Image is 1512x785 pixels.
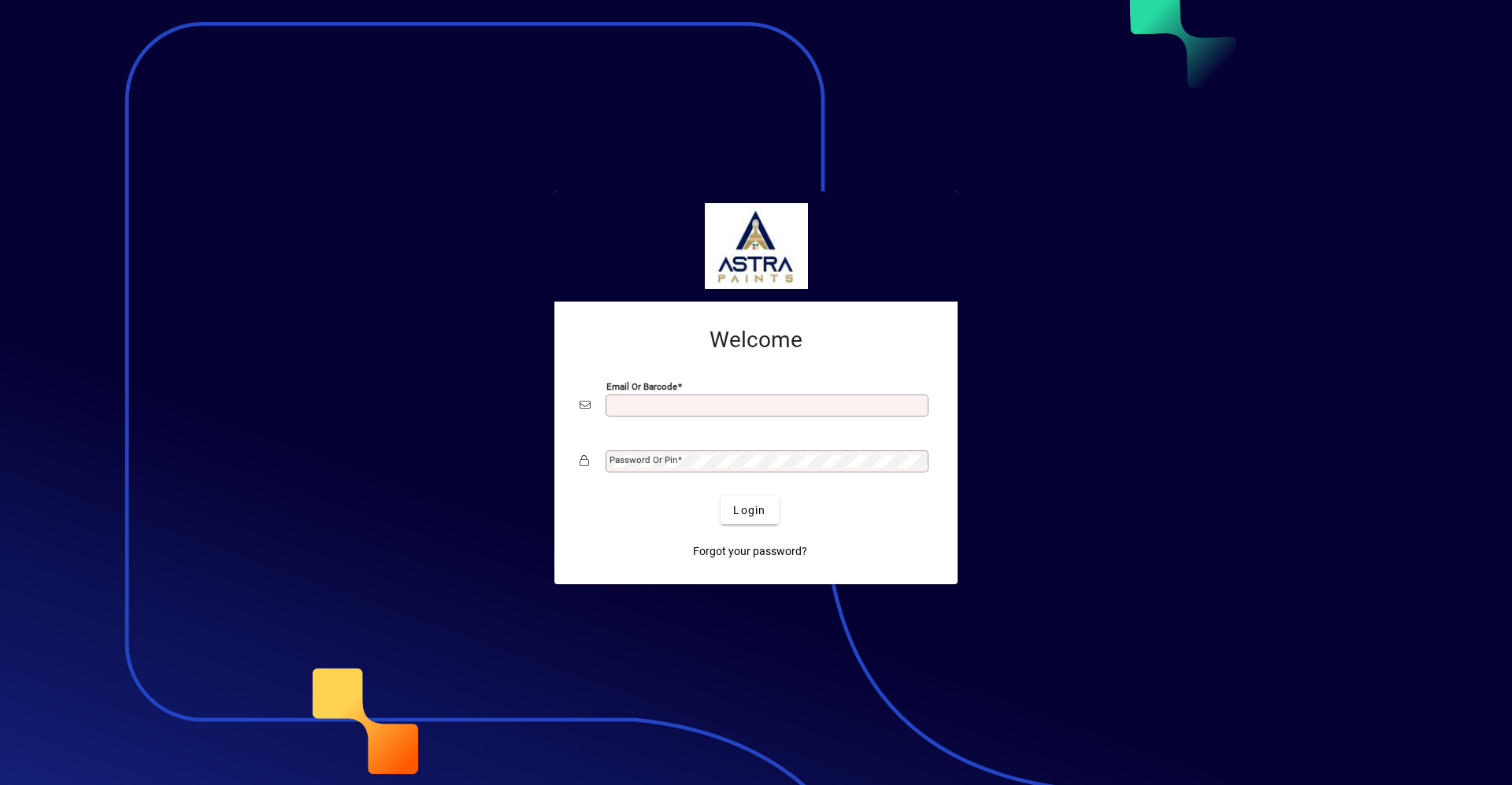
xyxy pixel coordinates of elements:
[580,327,932,354] h2: Welcome
[733,502,765,519] span: Login
[693,543,807,560] span: Forgot your password?
[606,381,677,392] mat-label: Email or Barcode
[687,537,813,565] a: Forgot your password?
[610,454,677,465] mat-label: Password or Pin
[721,496,778,524] button: Login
